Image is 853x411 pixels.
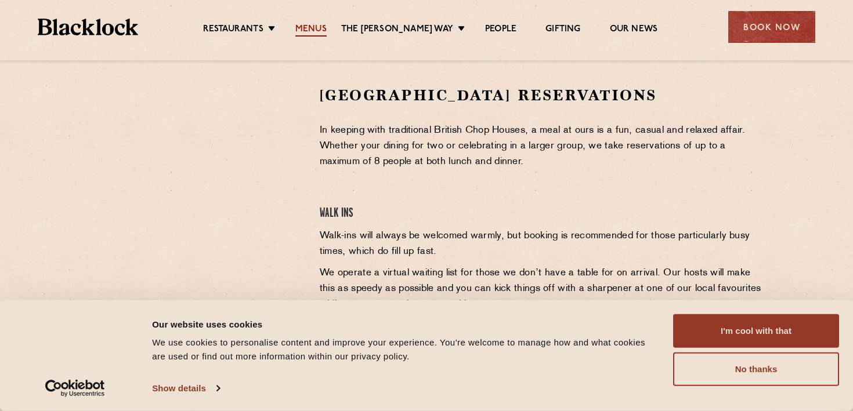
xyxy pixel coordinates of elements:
a: The [PERSON_NAME] Way [341,24,453,37]
p: Walk-ins will always be welcomed warmly, but booking is recommended for those particularly busy t... [320,228,765,260]
p: We operate a virtual waiting list for those we don’t have a table for on arrival. Our hosts will ... [320,265,765,312]
h4: Walk Ins [320,206,765,221]
a: Restaurants [203,24,263,37]
iframe: OpenTable make booking widget [131,85,261,260]
a: Usercentrics Cookiebot - opens in a new window [24,380,126,397]
a: Our News [610,24,658,37]
button: I'm cool with that [673,314,839,348]
a: Menus [295,24,327,37]
div: Book Now [728,11,815,43]
a: People [485,24,516,37]
h2: [GEOGRAPHIC_DATA] Reservations [320,85,765,106]
a: Show details [152,380,219,397]
div: We use cookies to personalise content and improve your experience. You're welcome to manage how a... [152,336,660,363]
a: Gifting [545,24,580,37]
button: No thanks [673,352,839,386]
img: BL_Textured_Logo-footer-cropped.svg [38,19,138,35]
p: In keeping with traditional British Chop Houses, a meal at ours is a fun, casual and relaxed affa... [320,123,765,170]
div: Our website uses cookies [152,317,660,331]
